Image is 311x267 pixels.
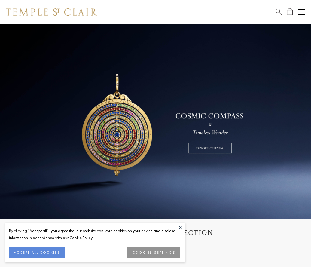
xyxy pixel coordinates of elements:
button: ACCEPT ALL COOKIES [9,247,65,258]
a: Open Shopping Bag [287,8,293,16]
button: Open navigation [298,8,305,16]
div: By clicking “Accept all”, you agree that our website can store cookies on your device and disclos... [9,227,180,241]
button: COOKIES SETTINGS [127,247,180,258]
img: Temple St. Clair [6,8,97,16]
a: Search [276,8,282,16]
